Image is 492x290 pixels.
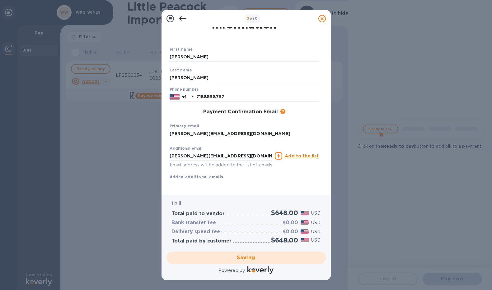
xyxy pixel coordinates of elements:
h3: Total paid by customer [171,238,232,244]
img: USD [301,220,309,225]
input: Enter additional email [170,151,273,161]
label: Additional email [170,147,203,151]
u: Add to the list [285,153,319,158]
b: Primary email [170,124,199,128]
h3: $0.00 [283,229,298,235]
input: Enter your last name [170,73,319,82]
p: Email address will be added to the list of emails [170,161,273,169]
b: Added additional emails [170,174,223,179]
img: USD [301,229,309,234]
p: USD [311,237,321,243]
b: Last name [170,68,192,72]
h1: Payment Contact Information [170,5,319,31]
span: 3 [247,16,250,21]
b: First name [170,47,193,52]
p: +1 [182,94,186,100]
input: Enter your phone number [196,92,319,102]
h3: Delivery speed fee [171,229,220,235]
p: USD [311,220,321,226]
h2: $648.00 [271,236,298,244]
h3: $0.00 [283,220,298,226]
label: Phone number [170,88,198,92]
img: US [170,93,180,100]
b: 1 bill [171,201,181,206]
p: USD [311,229,321,235]
img: USD [301,238,309,242]
h3: Total paid to vendor [171,211,225,217]
p: Powered by [218,267,245,274]
h3: Bank transfer fee [171,220,216,226]
b: of 3 [247,16,257,21]
h3: Payment Confirmation Email [203,109,278,115]
input: Enter your primary name [170,129,319,138]
h2: $648.00 [271,209,298,217]
p: USD [311,210,321,216]
img: USD [301,211,309,215]
img: Logo [247,266,274,274]
input: Enter your first name [170,52,319,62]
